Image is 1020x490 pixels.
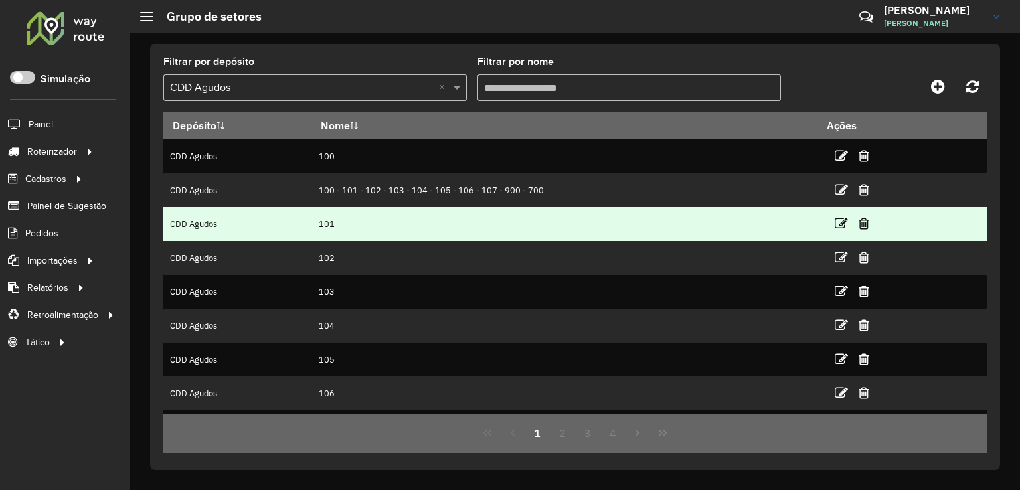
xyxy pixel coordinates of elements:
a: Editar [835,350,848,368]
td: CDD Agudos [163,343,311,376]
button: Next Page [625,420,650,446]
a: Excluir [859,181,869,199]
a: Excluir [859,316,869,334]
td: 106 [311,376,817,410]
span: Cadastros [25,172,66,186]
td: CDD Agudos [163,376,311,410]
label: Filtrar por depósito [163,54,254,70]
a: Editar [835,214,848,232]
td: 107 [311,410,817,444]
a: Editar [835,316,848,334]
a: Editar [835,384,848,402]
label: Filtrar por nome [477,54,554,70]
td: CDD Agudos [163,207,311,241]
td: CDD Agudos [163,309,311,343]
span: [PERSON_NAME] [884,17,983,29]
span: Tático [25,335,50,349]
span: Clear all [439,80,450,96]
span: Retroalimentação [27,308,98,322]
td: 101 [311,207,817,241]
a: Excluir [859,282,869,300]
button: Last Page [650,420,675,446]
td: CDD Agudos [163,410,311,444]
h2: Grupo de setores [153,9,262,24]
td: CDD Agudos [163,139,311,173]
button: 4 [600,420,626,446]
span: Importações [27,254,78,268]
span: Painel [29,118,53,131]
td: 104 [311,309,817,343]
a: Contato Rápido [852,3,881,31]
td: 103 [311,275,817,309]
a: Editar [835,147,848,165]
span: Painel de Sugestão [27,199,106,213]
td: 102 [311,241,817,275]
a: Excluir [859,147,869,165]
button: 3 [575,420,600,446]
td: CDD Agudos [163,173,311,207]
td: 100 - 101 - 102 - 103 - 104 - 105 - 106 - 107 - 900 - 700 [311,173,817,207]
button: 1 [525,420,551,446]
a: Editar [835,282,848,300]
label: Simulação [41,71,90,87]
td: 105 [311,343,817,376]
a: Excluir [859,350,869,368]
a: Excluir [859,384,869,402]
a: Excluir [859,214,869,232]
td: CDD Agudos [163,275,311,309]
th: Nome [311,112,817,139]
a: Excluir [859,248,869,266]
th: Ações [817,112,897,139]
span: Pedidos [25,226,58,240]
button: 2 [550,420,575,446]
a: Editar [835,248,848,266]
td: 100 [311,139,817,173]
span: Relatórios [27,281,68,295]
a: Editar [835,181,848,199]
th: Depósito [163,112,311,139]
td: CDD Agudos [163,241,311,275]
h3: [PERSON_NAME] [884,4,983,17]
span: Roteirizador [27,145,77,159]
